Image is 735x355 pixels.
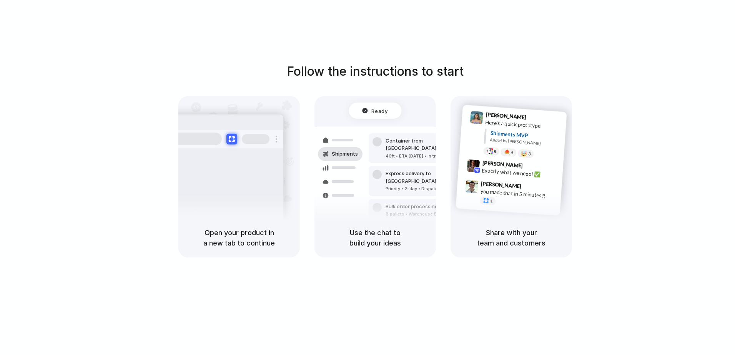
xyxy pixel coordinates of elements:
[528,152,531,156] span: 3
[324,227,427,248] h5: Use the chat to build your ideas
[485,118,562,131] div: Here's a quick prototype
[332,150,358,158] span: Shipments
[481,179,522,190] span: [PERSON_NAME]
[529,114,544,123] span: 9:41 AM
[188,227,291,248] h5: Open your product in a new tab to continue
[494,149,496,153] span: 8
[386,170,469,185] div: Express delivery to [GEOGRAPHIC_DATA]
[490,129,561,141] div: Shipments MVP
[524,183,539,192] span: 9:47 AM
[386,211,457,217] div: 8 pallets • Warehouse B • Packed
[511,151,514,155] span: 5
[490,199,493,203] span: 1
[460,227,563,248] h5: Share with your team and customers
[480,187,557,200] div: you made that in 5 minutes?!
[486,110,526,121] span: [PERSON_NAME]
[372,107,388,114] span: Ready
[482,166,559,179] div: Exactly what we need! ✅
[521,151,527,156] div: 🤯
[386,153,469,159] div: 40ft • ETA [DATE] • In transit
[482,159,523,170] span: [PERSON_NAME]
[386,137,469,152] div: Container from [GEOGRAPHIC_DATA]
[287,62,464,81] h1: Follow the instructions to start
[525,162,541,171] span: 9:42 AM
[386,186,469,192] div: Priority • 2-day • Dispatched
[490,137,560,148] div: Added by [PERSON_NAME]
[386,203,457,211] div: Bulk order processing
